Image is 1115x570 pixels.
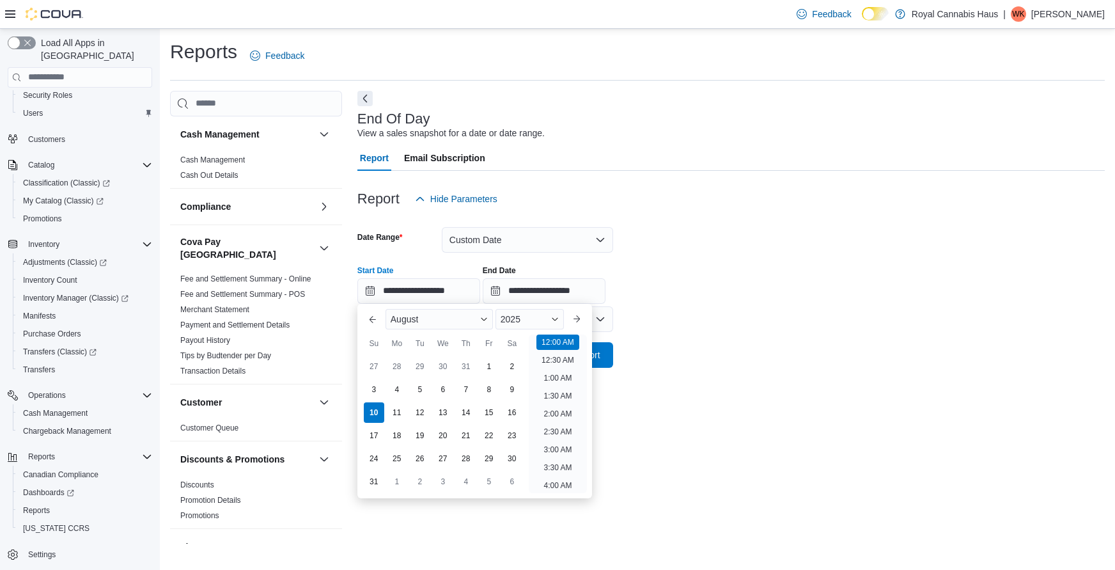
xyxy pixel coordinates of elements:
[1011,6,1026,22] div: Wade King
[456,356,476,377] div: day-31
[410,186,503,212] button: Hide Parameters
[364,356,384,377] div: day-27
[180,453,314,466] button: Discounts & Promotions
[3,545,157,564] button: Settings
[23,347,97,357] span: Transfers (Classic)
[529,335,587,493] ul: Time
[18,362,60,377] a: Transfers
[23,449,60,464] button: Reports
[23,388,152,403] span: Operations
[502,356,522,377] div: day-2
[536,352,579,368] li: 12:30 AM
[13,484,157,502] a: Dashboards
[357,278,480,304] input: Press the down key to enter a popover containing a calendar. Press the escape key to close the po...
[180,200,314,213] button: Compliance
[357,265,394,276] label: Start Date
[3,156,157,174] button: Catalog
[410,356,430,377] div: day-29
[18,344,152,360] span: Transfers (Classic)
[363,355,524,493] div: August, 2025
[180,351,271,361] span: Tips by Budtender per Day
[28,134,65,145] span: Customers
[28,390,66,400] span: Operations
[18,485,152,500] span: Dashboards
[13,519,157,537] button: [US_STATE] CCRS
[18,106,48,121] a: Users
[13,343,157,361] a: Transfers (Classic)
[18,308,152,324] span: Manifests
[387,379,407,400] div: day-4
[23,547,61,562] a: Settings
[23,311,56,321] span: Manifests
[3,235,157,253] button: Inventory
[386,309,493,329] div: Button. Open the month selector. August is currently selected.
[23,408,88,418] span: Cash Management
[18,503,152,518] span: Reports
[13,422,157,440] button: Chargeback Management
[316,452,332,467] button: Discounts & Promotions
[18,175,152,191] span: Classification (Classic)
[316,539,332,555] button: Finance
[410,379,430,400] div: day-5
[1031,6,1105,22] p: [PERSON_NAME]
[387,333,407,354] div: Mo
[812,8,851,20] span: Feedback
[404,145,485,171] span: Email Subscription
[180,351,271,360] a: Tips by Budtender per Day
[502,402,522,423] div: day-16
[862,20,862,21] span: Dark Mode
[502,333,522,354] div: Sa
[433,379,453,400] div: day-6
[23,449,152,464] span: Reports
[180,367,246,376] a: Transaction Details
[495,309,564,329] div: Button. Open the year selector. 2025 is currently selected.
[180,423,238,433] span: Customer Queue
[23,329,81,339] span: Purchase Orders
[387,425,407,446] div: day-18
[13,271,157,289] button: Inventory Count
[442,227,613,253] button: Custom Date
[538,406,577,422] li: 2:00 AM
[410,448,430,469] div: day-26
[18,255,112,270] a: Adjustments (Classic)
[18,290,152,306] span: Inventory Manager (Classic)
[18,406,152,421] span: Cash Management
[538,478,577,493] li: 4:00 AM
[479,471,499,492] div: day-5
[456,471,476,492] div: day-4
[479,425,499,446] div: day-22
[357,91,373,106] button: Next
[23,275,77,285] span: Inventory Count
[23,293,129,303] span: Inventory Manager (Classic)
[170,39,237,65] h1: Reports
[456,425,476,446] div: day-21
[180,128,314,141] button: Cash Management
[23,178,110,188] span: Classification (Classic)
[18,308,61,324] a: Manifests
[23,237,65,252] button: Inventory
[180,305,249,314] a: Merchant Statement
[13,104,157,122] button: Users
[18,503,55,518] a: Reports
[595,314,605,324] button: Open list of options
[13,210,157,228] button: Promotions
[180,480,214,489] a: Discounts
[456,448,476,469] div: day-28
[538,424,577,439] li: 2:30 AM
[180,335,230,345] span: Payout History
[13,192,157,210] a: My Catalog (Classic)
[502,425,522,446] div: day-23
[180,496,241,505] a: Promotion Details
[23,487,74,498] span: Dashboards
[18,521,152,536] span: Washington CCRS
[18,88,152,103] span: Security Roles
[410,333,430,354] div: Tu
[180,155,245,164] a: Cash Management
[13,466,157,484] button: Canadian Compliance
[23,237,152,252] span: Inventory
[180,396,222,409] h3: Customer
[18,485,79,500] a: Dashboards
[538,460,577,475] li: 3:30 AM
[13,502,157,519] button: Reports
[23,546,152,562] span: Settings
